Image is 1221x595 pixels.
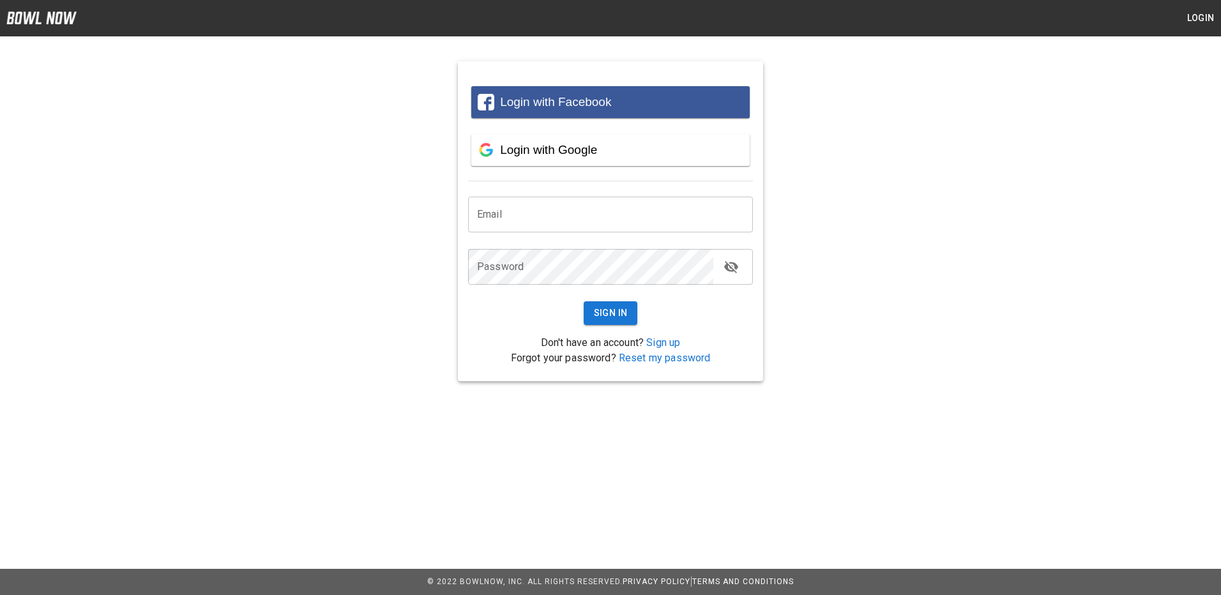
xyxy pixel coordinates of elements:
img: logo [6,11,77,24]
span: Login with Facebook [500,95,611,109]
p: Don't have an account? [468,335,753,350]
span: © 2022 BowlNow, Inc. All Rights Reserved. [427,577,623,586]
a: Reset my password [619,352,711,364]
button: Login with Facebook [471,86,750,118]
button: Login with Google [471,134,750,166]
a: Terms and Conditions [692,577,794,586]
p: Forgot your password? [468,350,753,366]
button: toggle password visibility [718,254,744,280]
span: Login with Google [500,143,597,156]
button: Login [1180,6,1221,30]
a: Privacy Policy [623,577,690,586]
button: Sign In [584,301,638,325]
a: Sign up [646,336,680,349]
